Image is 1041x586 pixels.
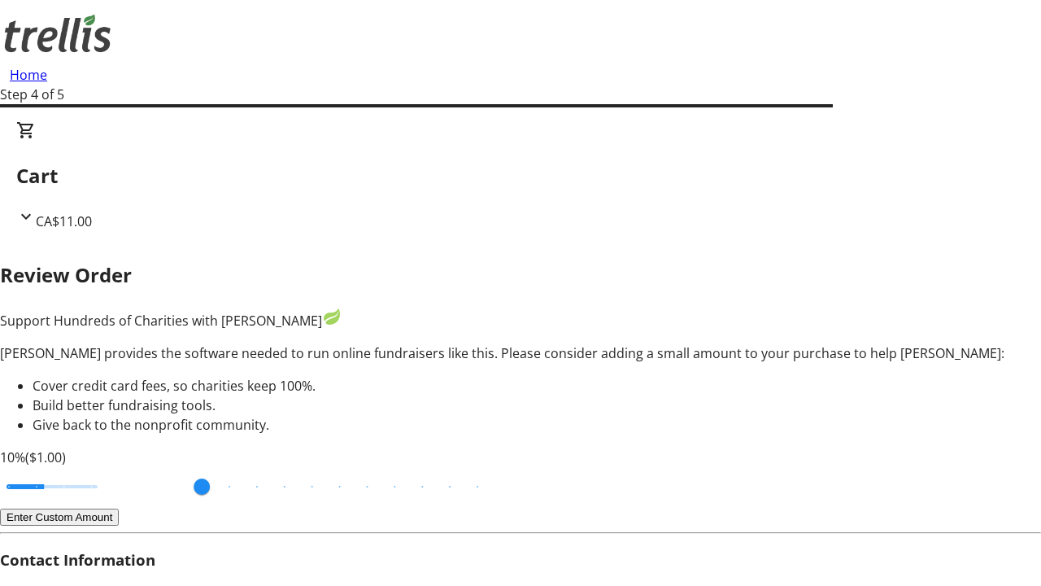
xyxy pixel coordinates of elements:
h2: Cart [16,161,1025,190]
li: Give back to the nonprofit community. [33,415,1041,435]
li: Build better fundraising tools. [33,396,1041,415]
li: Cover credit card fees, so charities keep 100%. [33,376,1041,396]
span: CA$11.00 [36,212,92,230]
div: CartCA$11.00 [16,120,1025,231]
